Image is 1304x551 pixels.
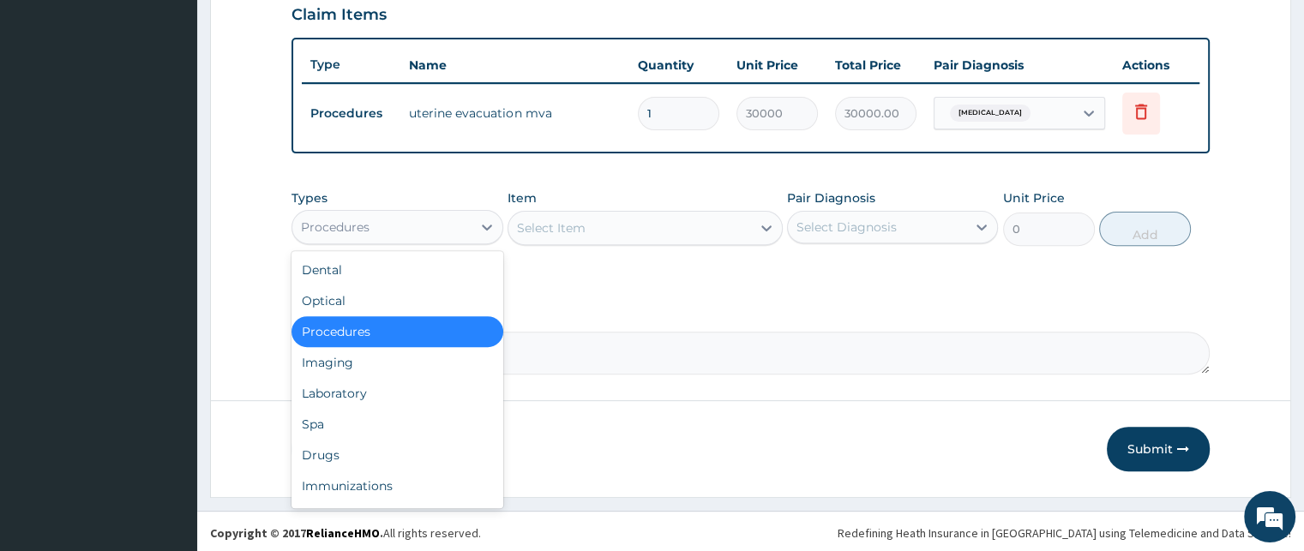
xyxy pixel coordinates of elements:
th: Name [400,48,628,82]
label: Item [508,189,537,207]
th: Unit Price [728,48,826,82]
button: Submit [1107,427,1210,471]
th: Actions [1114,48,1199,82]
label: Unit Price [1003,189,1065,207]
td: Procedures [302,98,400,129]
label: Pair Diagnosis [787,189,875,207]
div: Dental [291,255,502,285]
label: Comment [291,308,1209,322]
div: Drugs [291,440,502,470]
div: Immunizations [291,470,502,501]
span: We're online! [99,166,237,339]
th: Quantity [629,48,728,82]
div: Select Diagnosis [796,219,897,236]
label: Types [291,191,328,206]
img: d_794563401_company_1708531726252_794563401 [32,86,69,129]
div: Imaging [291,347,502,378]
div: Optical [291,285,502,316]
button: Add [1099,212,1191,246]
div: Laboratory [291,378,502,409]
a: RelianceHMO [306,525,380,541]
h3: Claim Items [291,6,387,25]
div: Others [291,501,502,532]
div: Procedures [291,316,502,347]
strong: Copyright © 2017 . [210,525,383,541]
div: Minimize live chat window [281,9,322,50]
span: [MEDICAL_DATA] [950,105,1031,122]
div: Chat with us now [89,96,288,118]
td: uterine evacuation mva [400,96,628,130]
textarea: Type your message and hit 'Enter' [9,368,327,428]
div: Procedures [301,219,370,236]
div: Spa [291,409,502,440]
th: Total Price [826,48,925,82]
th: Pair Diagnosis [925,48,1114,82]
div: Redefining Heath Insurance in [GEOGRAPHIC_DATA] using Telemedicine and Data Science! [838,524,1291,542]
div: Select Item [517,219,586,237]
th: Type [302,49,400,81]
